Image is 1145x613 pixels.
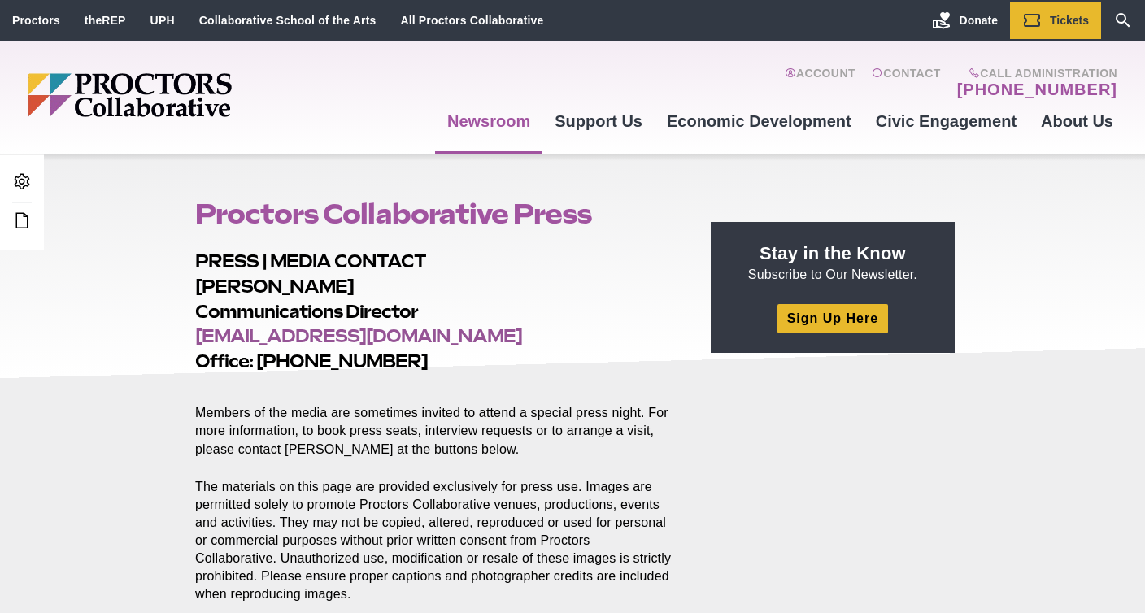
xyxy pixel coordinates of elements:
[1050,14,1089,27] span: Tickets
[85,14,126,27] a: theREP
[28,73,357,117] img: Proctors logo
[864,99,1029,143] a: Civic Engagement
[760,243,906,263] strong: Stay in the Know
[777,304,888,333] a: Sign Up Here
[195,386,673,458] p: Members of the media are sometimes invited to attend a special press night. For more information,...
[195,249,673,374] h2: PRESS | MEDIA CONTACT [PERSON_NAME] Communications Director Office: [PHONE_NUMBER]
[785,67,855,99] a: Account
[1101,2,1145,39] a: Search
[8,207,36,237] a: Edit this Post/Page
[655,99,864,143] a: Economic Development
[195,478,673,604] p: The materials on this page are provided exclusively for press use. Images are permitted solely to...
[400,14,543,27] a: All Proctors Collaborative
[12,14,60,27] a: Proctors
[150,14,175,27] a: UPH
[920,2,1010,39] a: Donate
[199,14,377,27] a: Collaborative School of the Arts
[711,372,955,576] iframe: Advertisement
[952,67,1117,80] span: Call Administration
[195,325,522,346] a: [EMAIL_ADDRESS][DOMAIN_NAME]
[960,14,998,27] span: Donate
[1029,99,1125,143] a: About Us
[435,99,542,143] a: Newsroom
[195,198,673,229] h1: Proctors Collaborative Press
[957,80,1117,99] a: [PHONE_NUMBER]
[1010,2,1101,39] a: Tickets
[872,67,941,99] a: Contact
[730,241,935,284] p: Subscribe to Our Newsletter.
[542,99,655,143] a: Support Us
